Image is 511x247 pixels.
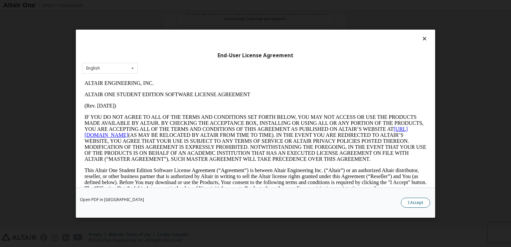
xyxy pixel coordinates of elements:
div: English [86,66,100,70]
button: I Accept [401,197,430,207]
div: End-User License Agreement [82,52,429,59]
a: [URL][DOMAIN_NAME] [3,49,326,60]
p: IF YOU DO NOT AGREE TO ALL OF THE TERMS AND CONDITIONS SET FORTH BELOW, YOU MAY NOT ACCESS OR USE... [3,37,345,85]
a: Open PDF in [GEOGRAPHIC_DATA] [80,197,144,201]
p: ALTAIR ONE STUDENT EDITION SOFTWARE LICENSE AGREEMENT [3,14,345,20]
p: This Altair One Student Edition Software License Agreement (“Agreement”) is between Altair Engine... [3,90,345,114]
p: (Rev. [DATE]) [3,25,345,31]
p: ALTAIR ENGINEERING, INC. [3,3,345,9]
